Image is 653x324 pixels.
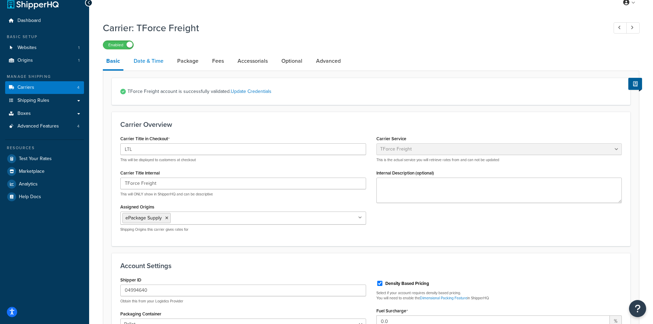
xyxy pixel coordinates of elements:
p: Select if your account requires density based pricing. You will need to enable the in ShipperHQ [376,290,622,301]
a: Previous Record [614,22,627,34]
label: Density Based Pricing [385,280,429,287]
button: Open Resource Center [629,300,646,317]
span: Shipping Rules [17,98,49,104]
label: Shipper ID [120,277,141,283]
a: Analytics [5,178,84,190]
a: Websites1 [5,41,84,54]
h3: Account Settings [120,262,622,269]
p: Shipping Origins this carrier gives rates for [120,227,366,232]
span: Help Docs [19,194,41,200]
label: Packaging Container [120,311,161,316]
h1: Carrier: TForce Freight [103,21,601,35]
p: Obtain this from your Logistics Provider [120,299,366,304]
p: This will be displayed to customers at checkout [120,157,366,163]
label: Carrier Service [376,136,406,141]
a: Advanced Features4 [5,120,84,133]
p: This is the actual service you will retrieve rates from and can not be updated [376,157,622,163]
div: Manage Shipping [5,74,84,80]
span: Websites [17,45,37,51]
span: Test Your Rates [19,156,52,162]
h3: Carrier Overview [120,121,622,128]
label: Carrier Title in Checkout [120,136,170,142]
a: Shipping Rules [5,94,84,107]
span: 4 [77,85,80,91]
a: Origins1 [5,54,84,67]
span: 1 [78,58,80,63]
span: Boxes [17,111,31,117]
a: Basic [103,53,123,71]
a: Package [174,53,202,69]
a: Optional [278,53,306,69]
span: Advanced Features [17,123,59,129]
label: Internal Description (optional) [376,170,434,176]
a: Test Your Rates [5,153,84,165]
div: Basic Setup [5,34,84,40]
li: Carriers [5,81,84,94]
a: Advanced [313,53,344,69]
a: Update Credentials [231,88,271,95]
a: Boxes [5,107,84,120]
p: This will ONLY show in ShipperHQ and can be descriptive [120,192,366,197]
label: Assigned Origins [120,204,154,209]
a: Dimensional Packing Feature [420,295,467,301]
label: Fuel Surcharge [376,308,408,314]
li: Advanced Features [5,120,84,133]
li: Websites [5,41,84,54]
a: Dashboard [5,14,84,27]
label: Carrier Title Internal [120,170,160,176]
span: 1 [78,45,80,51]
span: 4 [77,123,80,129]
a: Help Docs [5,191,84,203]
label: Enabled [103,41,133,49]
a: Fees [209,53,227,69]
a: Accessorials [234,53,271,69]
a: Carriers4 [5,81,84,94]
button: Show Help Docs [628,78,642,90]
a: Marketplace [5,165,84,178]
span: Dashboard [17,18,41,24]
span: Analytics [19,181,38,187]
span: TForce Freight account is successfully validated. [128,87,622,96]
span: Carriers [17,85,34,91]
span: ePackage Supply [125,214,162,221]
div: Resources [5,145,84,151]
span: Origins [17,58,33,63]
a: Next Record [626,22,640,34]
li: Origins [5,54,84,67]
a: Date & Time [130,53,167,69]
span: Marketplace [19,169,45,175]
